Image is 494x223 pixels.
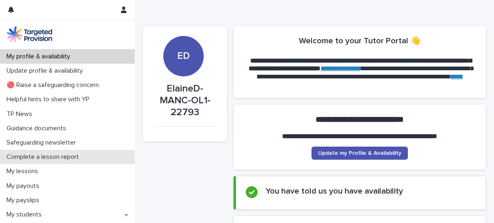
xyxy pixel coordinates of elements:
[3,196,46,204] p: My payslips
[3,139,82,147] p: Safeguarding newsletter
[3,110,39,118] p: TP News
[318,150,401,156] span: Update my Profile & Availability
[163,10,204,62] div: ED
[312,147,408,160] a: Update my Profile & Availability
[7,26,52,42] img: M5nRWzHhSzIhMunXDL62
[3,125,73,132] p: Guidance documents
[153,83,217,118] p: ElaineD-MANC-OL1-22793
[3,153,85,161] p: Complete a lesson report
[266,186,403,196] h2: You have told us you have availability
[3,67,89,75] p: Update profile & availability
[3,182,46,190] p: My payouts
[299,36,421,46] h2: Welcome to your Tutor Portal 👋
[3,211,48,219] p: My students
[3,53,77,60] p: My profile & availability
[3,81,105,89] p: 🔴 Raise a safeguarding concern
[3,96,96,103] p: Helpful hints to share with YP
[3,167,45,175] p: My lessons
